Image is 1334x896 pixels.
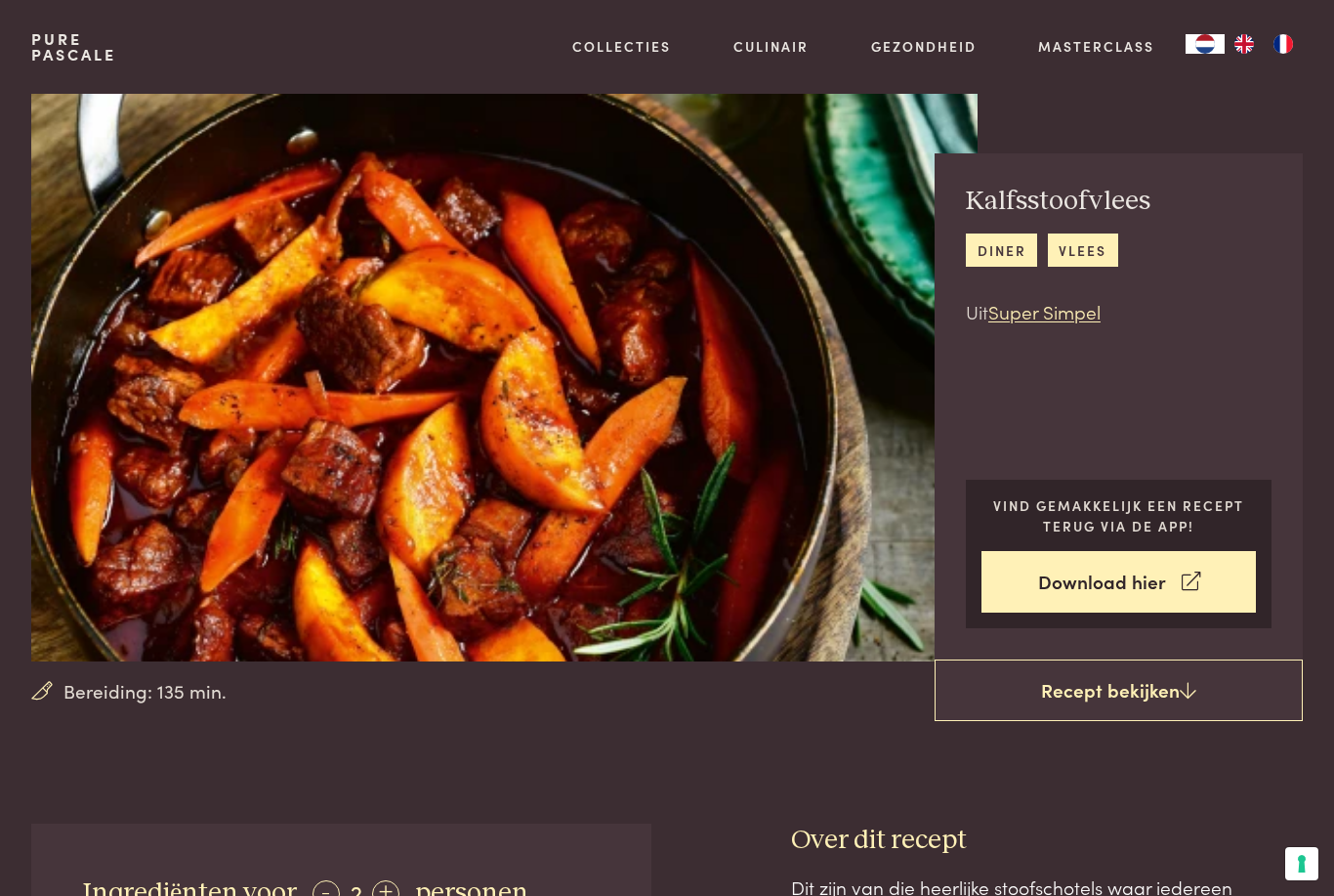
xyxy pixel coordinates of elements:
aside: Language selected: Nederlands [1186,34,1303,54]
p: Vind gemakkelijk een recept terug via de app! [981,495,1256,535]
button: Uw voorkeuren voor toestemming voor trackingtechnologieën [1285,847,1318,880]
a: Masterclass [1038,36,1154,57]
a: vlees [1048,234,1118,266]
img: Kalfsstoofvlees [31,94,978,661]
a: Recept bekijken [935,660,1303,722]
a: Collecties [572,36,671,57]
a: NL [1186,34,1225,54]
a: Download hier [981,551,1256,613]
a: EN [1225,34,1264,54]
a: FR [1264,34,1303,54]
a: diner [966,234,1037,266]
h2: Kalfsstoofvlees [966,185,1150,219]
p: Uit [966,298,1150,326]
span: Bereiding: 135 min. [63,677,227,705]
h3: Over dit recept [791,824,1303,858]
a: PurePascale [31,31,116,63]
a: Super Simpel [988,298,1101,324]
a: Culinair [733,36,809,57]
ul: Language list [1225,34,1303,54]
div: Language [1186,34,1225,54]
a: Gezondheid [871,36,977,57]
